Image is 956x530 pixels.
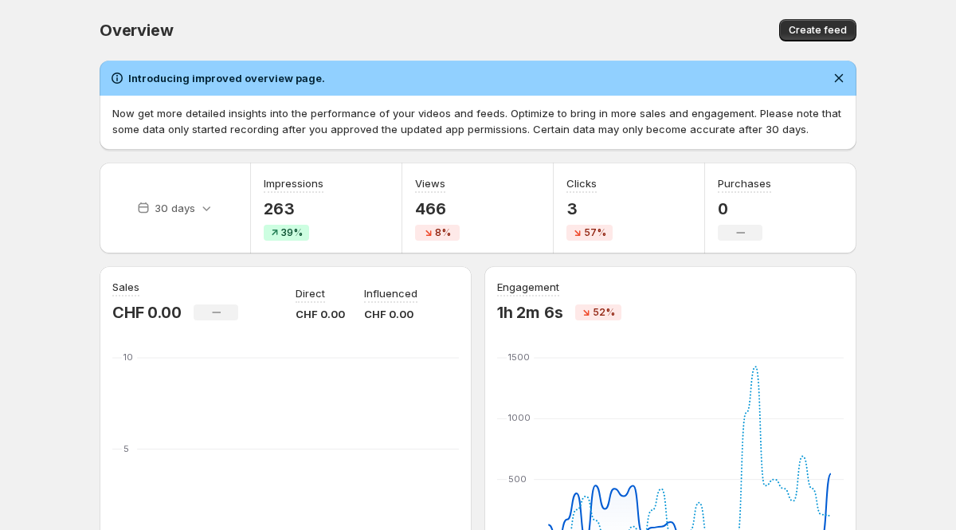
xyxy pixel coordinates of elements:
[100,21,173,40] span: Overview
[296,306,345,322] p: CHF 0.00
[128,70,325,86] h2: Introducing improved overview page.
[497,279,559,295] h3: Engagement
[779,19,856,41] button: Create feed
[566,199,613,218] p: 3
[718,175,771,191] h3: Purchases
[828,67,850,89] button: Dismiss notification
[155,200,195,216] p: 30 days
[508,412,531,423] text: 1000
[112,105,844,137] p: Now get more detailed insights into the performance of your videos and feeds. Optimize to bring i...
[415,175,445,191] h3: Views
[296,285,325,301] p: Direct
[566,175,597,191] h3: Clicks
[364,285,417,301] p: Influenced
[123,351,133,363] text: 10
[584,226,606,239] span: 57%
[789,24,847,37] span: Create feed
[264,199,323,218] p: 263
[123,443,129,454] text: 5
[497,303,562,322] p: 1h 2m 6s
[112,303,181,322] p: CHF 0.00
[264,175,323,191] h3: Impressions
[364,306,417,322] p: CHF 0.00
[718,199,771,218] p: 0
[112,279,139,295] h3: Sales
[508,351,530,363] text: 1500
[435,226,451,239] span: 8%
[508,473,527,485] text: 500
[415,199,460,218] p: 466
[281,226,303,239] span: 39%
[593,306,615,319] span: 52%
